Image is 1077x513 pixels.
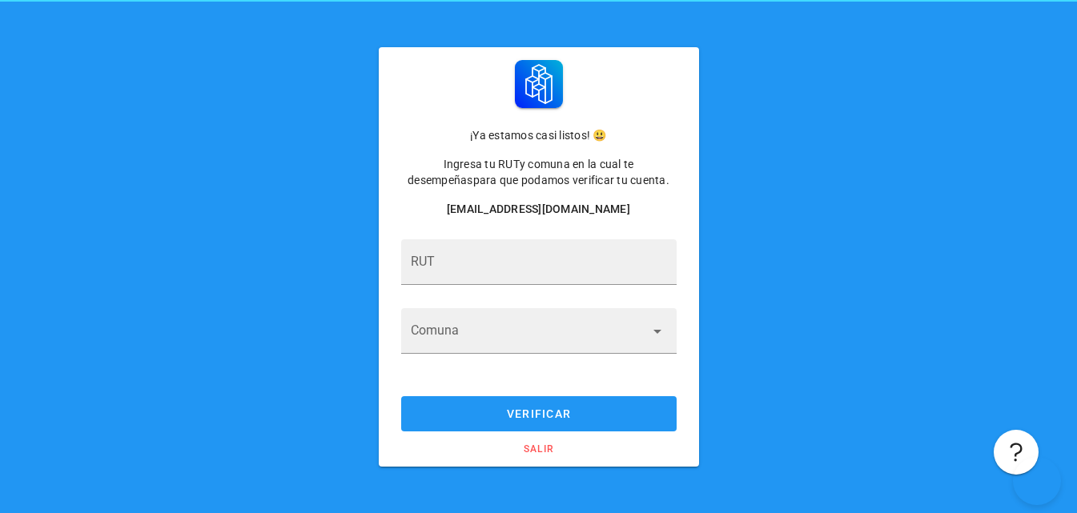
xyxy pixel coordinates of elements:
[416,407,661,420] span: verificar
[401,156,677,188] p: Ingresa tu RUT para que podamos verificar tu cuenta.
[401,438,677,460] a: salir
[401,396,677,431] button: verificar
[411,443,666,455] span: salir
[408,158,633,186] span: y comuna en la cual te desempeñas
[401,127,677,143] p: ¡Ya estamos casi listos! 😃
[401,201,677,217] div: [EMAIL_ADDRESS][DOMAIN_NAME]
[1013,457,1061,505] iframe: Help Scout Beacon - Open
